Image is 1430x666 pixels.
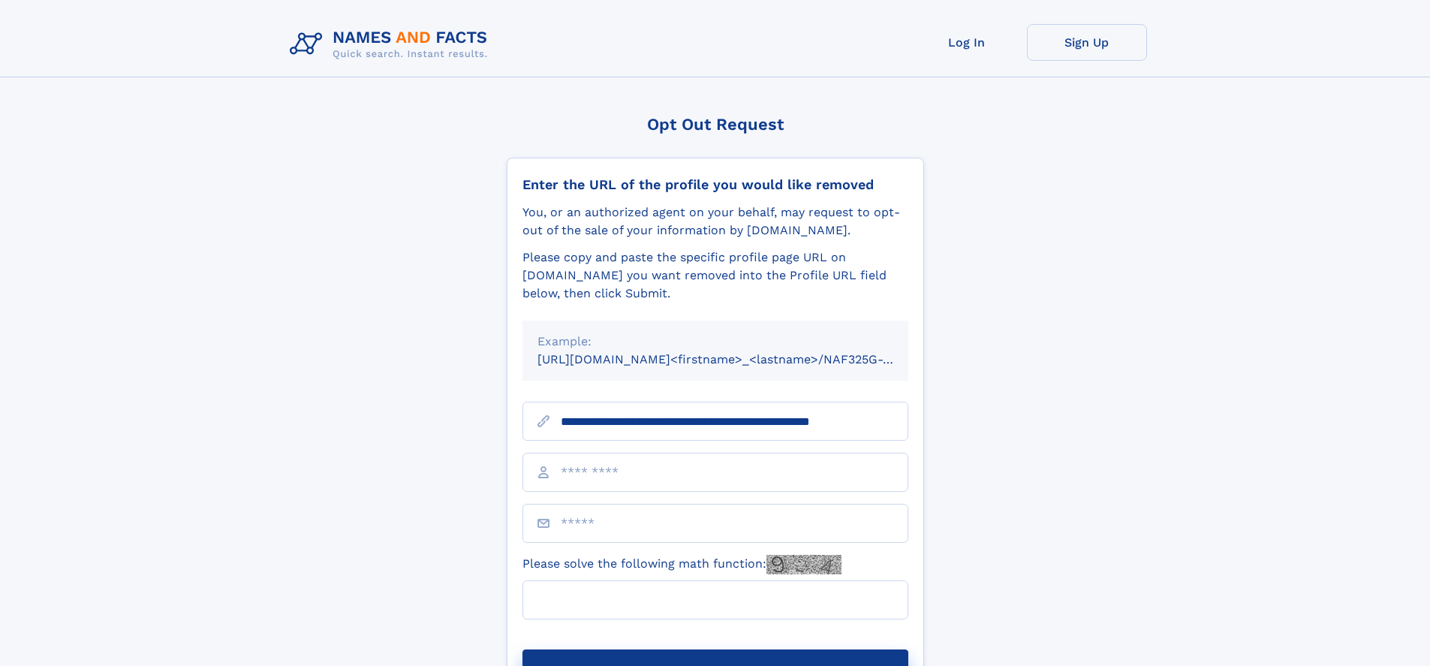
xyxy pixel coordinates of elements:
div: Please copy and paste the specific profile page URL on [DOMAIN_NAME] you want removed into the Pr... [522,249,908,303]
div: You, or an authorized agent on your behalf, may request to opt-out of the sale of your informatio... [522,203,908,240]
div: Opt Out Request [507,115,924,134]
a: Log In [907,24,1027,61]
small: [URL][DOMAIN_NAME]<firstname>_<lastname>/NAF325G-xxxxxxxx [537,352,937,366]
img: Logo Names and Facts [284,24,500,65]
a: Sign Up [1027,24,1147,61]
label: Please solve the following math function: [522,555,841,574]
div: Enter the URL of the profile you would like removed [522,176,908,193]
div: Example: [537,333,893,351]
